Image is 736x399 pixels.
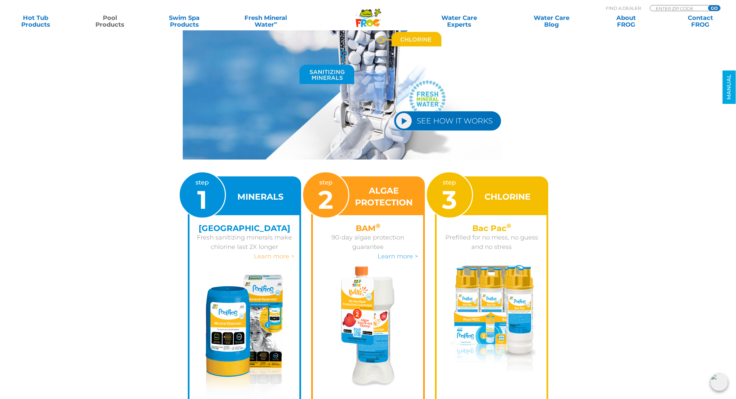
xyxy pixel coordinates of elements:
[723,70,736,104] a: MANUAL
[447,265,536,372] img: pool-frog-5400-step-3
[708,5,720,11] input: GO
[81,15,139,28] a: PoolProducts
[394,111,501,131] a: SEE HOW IT WORKS
[442,233,542,252] p: Prefilled for no mess, no guess and no stress
[318,184,333,215] span: 2
[7,15,64,28] a: Hot TubProducts
[183,12,554,160] img: pool-frog-5400-6100-steps-img-v2
[484,191,531,203] h3: CHLORINE
[442,184,457,215] span: 3
[376,222,380,230] sup: ®
[274,20,277,25] sup: ∞
[341,266,395,387] img: flippin-frog-xl-step-2-algae
[655,5,701,11] input: Zip Code Form
[710,373,728,391] img: openIcon
[318,224,418,233] h4: BAM
[318,233,418,252] p: 90-day algae protection guarantee
[230,15,302,28] a: Fresh MineralWater∞
[318,178,333,212] p: step
[412,15,506,28] a: Water CareExperts
[442,224,542,233] h4: Bac Pac
[378,253,418,260] a: Learn more >
[597,15,655,28] a: AboutFROG
[523,15,581,28] a: Water CareBlog
[442,178,457,212] p: step
[672,15,729,28] a: ContactFROG
[254,253,294,260] a: Learn more >
[197,184,207,215] span: 1
[506,222,511,230] sup: ®
[353,185,415,208] h3: ALGAE PROTECTION
[606,5,641,11] p: Find A Dealer
[195,224,295,233] h4: [GEOGRAPHIC_DATA]
[195,233,295,252] p: Fresh sanitizing minerals make chlorine last 2X longer
[196,178,209,212] p: step
[155,15,213,28] a: Swim SpaProducts
[237,191,284,203] h3: MINERALS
